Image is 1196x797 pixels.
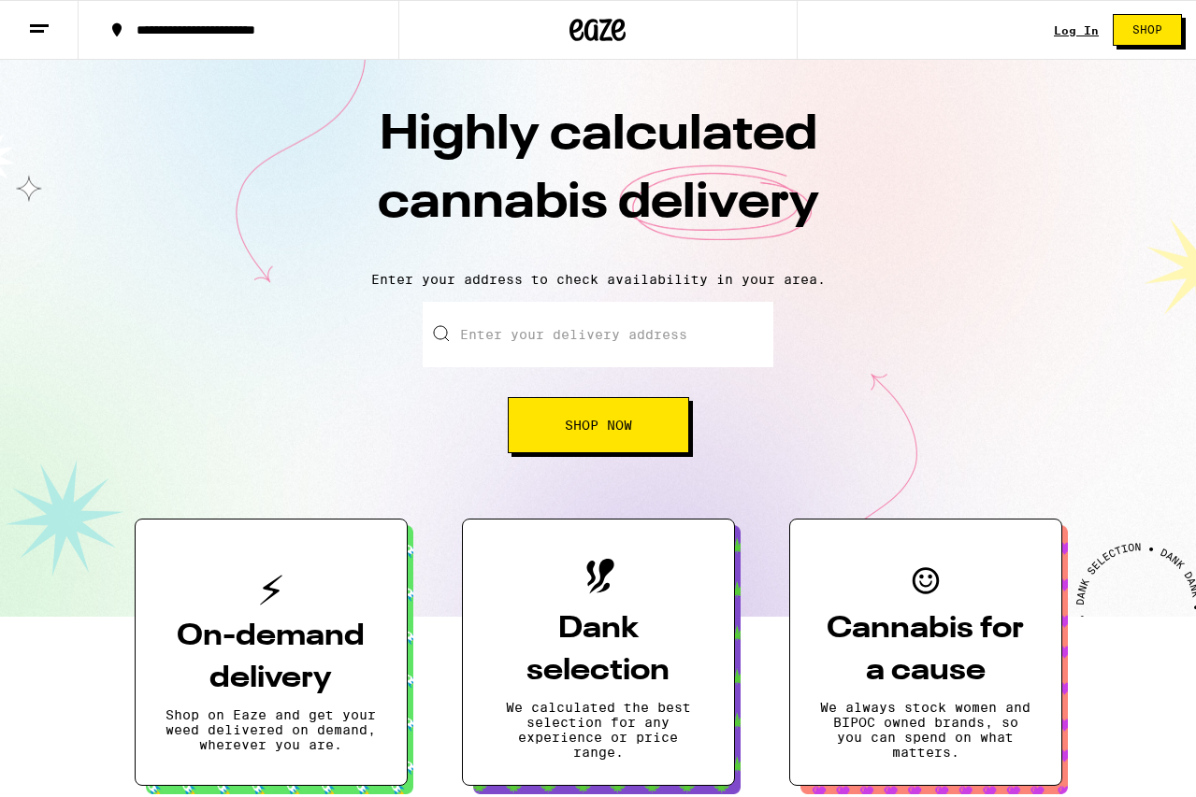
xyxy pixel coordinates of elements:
p: We always stock women and BIPOC owned brands, so you can spend on what matters. [820,700,1031,760]
button: Shop Now [508,397,689,453]
button: On-demand deliveryShop on Eaze and get your weed delivered on demand, wherever you are. [135,519,408,786]
h3: Cannabis for a cause [820,608,1031,692]
p: We calculated the best selection for any experience or price range. [493,700,704,760]
button: Shop [1113,14,1182,46]
p: Shop on Eaze and get your weed delivered on demand, wherever you are. [166,707,377,752]
input: Enter your delivery address [423,302,773,367]
h1: Highly calculated cannabis delivery [271,102,926,257]
h3: Dank selection [493,608,704,692]
h3: On-demand delivery [166,616,377,700]
button: Dank selectionWe calculated the best selection for any experience or price range. [462,519,735,786]
div: Log In [1054,24,1099,36]
p: Enter your address to check availability in your area. [19,272,1177,287]
span: Shop Now [565,419,632,432]
span: Shop [1132,24,1162,36]
button: Cannabis for a causeWe always stock women and BIPOC owned brands, so you can spend on what matters. [789,519,1062,786]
